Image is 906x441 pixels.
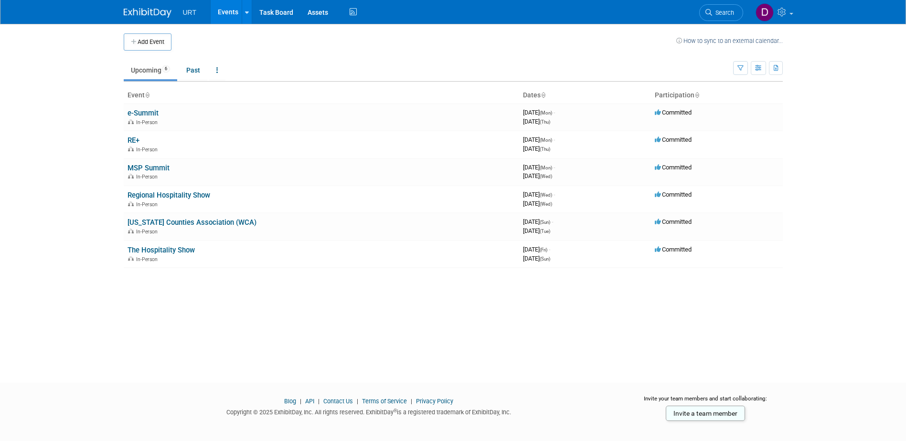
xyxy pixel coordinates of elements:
span: - [552,218,553,225]
div: Invite your team members and start collaborating: [629,395,783,409]
img: In-Person Event [128,174,134,178]
span: Search [712,9,734,16]
span: (Mon) [540,165,552,170]
span: | [298,398,304,405]
span: [DATE] [523,227,550,234]
span: In-Person [136,174,160,180]
a: Past [179,61,207,79]
span: [DATE] [523,164,555,171]
a: Sort by Event Name [145,91,149,99]
span: - [554,109,555,116]
a: Sort by Participation Type [694,91,699,99]
span: In-Person [136,147,160,153]
span: [DATE] [523,218,553,225]
span: In-Person [136,201,160,208]
span: (Wed) [540,192,552,198]
a: Blog [284,398,296,405]
span: In-Person [136,229,160,235]
a: RE+ [128,136,139,145]
img: In-Person Event [128,147,134,151]
span: Committed [655,136,692,143]
a: Terms of Service [362,398,407,405]
span: (Thu) [540,119,550,125]
span: (Wed) [540,201,552,207]
span: (Sun) [540,220,550,225]
span: [DATE] [523,200,552,207]
span: (Fri) [540,247,547,252]
a: Search [699,4,743,21]
img: In-Person Event [128,201,134,206]
img: In-Person Event [128,119,134,124]
span: - [549,246,550,253]
span: (Wed) [540,174,552,179]
span: [DATE] [523,255,550,262]
span: | [408,398,415,405]
span: In-Person [136,256,160,262]
span: [DATE] [523,118,550,125]
div: Copyright © 2025 ExhibitDay, Inc. All rights reserved. ExhibitDay is a registered trademark of Ex... [124,406,615,417]
span: Committed [655,246,692,253]
span: 6 [162,65,170,73]
span: | [316,398,322,405]
span: [DATE] [523,145,550,152]
span: URT [183,9,197,16]
span: [DATE] [523,191,555,198]
span: | [354,398,361,405]
span: In-Person [136,119,160,126]
a: [US_STATE] Counties Association (WCA) [128,218,256,227]
img: In-Person Event [128,256,134,261]
span: (Thu) [540,147,550,152]
sup: ® [394,408,397,413]
a: Sort by Start Date [541,91,545,99]
a: API [305,398,314,405]
a: The Hospitality Show [128,246,195,254]
a: Upcoming6 [124,61,177,79]
span: [DATE] [523,136,555,143]
span: Committed [655,218,692,225]
a: How to sync to an external calendar... [676,37,783,44]
span: (Mon) [540,137,552,143]
span: Committed [655,191,692,198]
a: Invite a team member [666,406,745,421]
span: (Tue) [540,229,550,234]
span: [DATE] [523,246,550,253]
th: Event [124,87,519,104]
a: Privacy Policy [416,398,453,405]
span: [DATE] [523,109,555,116]
img: In-Person Event [128,229,134,233]
a: e-Summit [128,109,159,117]
span: - [554,136,555,143]
th: Dates [519,87,651,104]
span: (Sun) [540,256,550,262]
a: MSP Summit [128,164,170,172]
th: Participation [651,87,783,104]
span: - [554,164,555,171]
img: ExhibitDay [124,8,171,18]
button: Add Event [124,33,171,51]
img: Danae Gullicksen [756,3,774,21]
span: - [554,191,555,198]
span: Committed [655,164,692,171]
span: [DATE] [523,172,552,179]
a: Contact Us [323,398,353,405]
span: Committed [655,109,692,116]
span: (Mon) [540,110,552,115]
a: Regional Hospitality Show [128,191,210,199]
